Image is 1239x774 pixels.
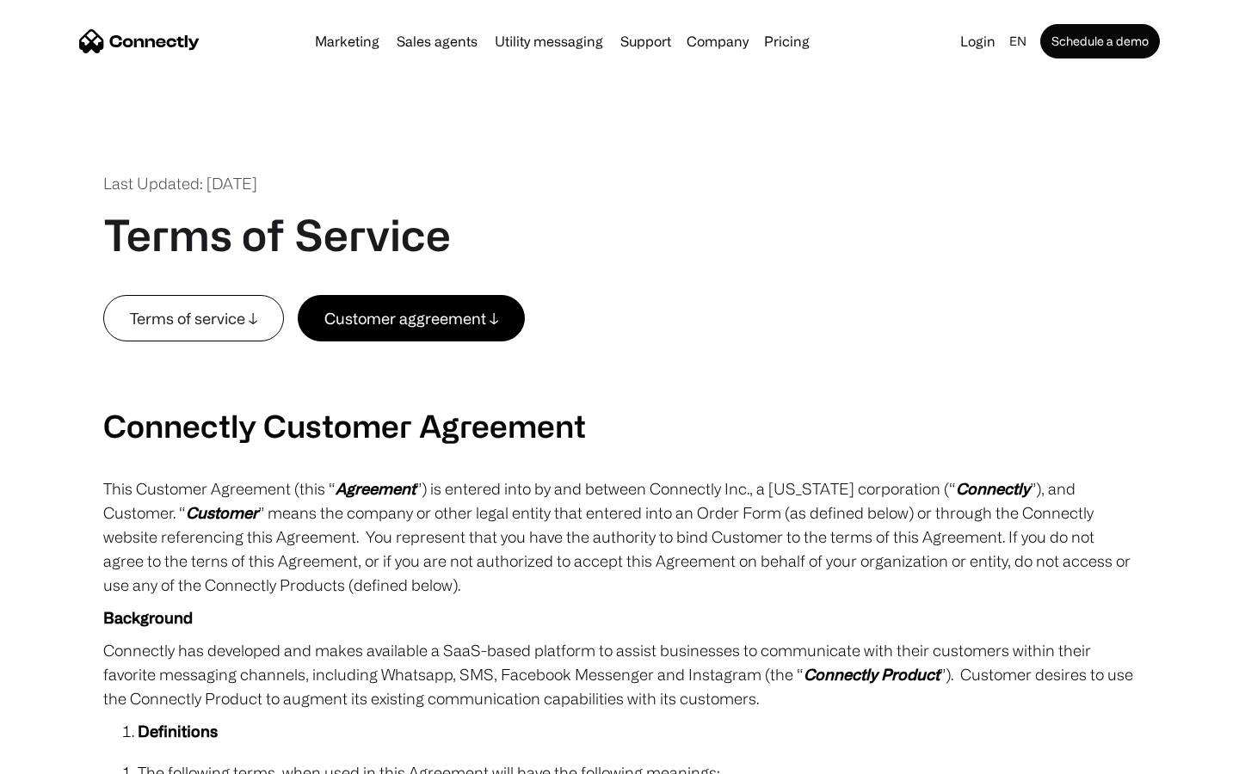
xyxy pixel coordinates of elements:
[613,34,678,48] a: Support
[324,306,498,330] div: Customer aggreement ↓
[804,666,940,683] em: Connectly Product
[103,374,1136,398] p: ‍
[103,209,451,261] h1: Terms of Service
[488,34,610,48] a: Utility messaging
[103,172,257,195] div: Last Updated: [DATE]
[1040,24,1160,58] a: Schedule a demo
[956,480,1030,497] em: Connectly
[681,29,754,53] div: Company
[79,28,200,54] a: home
[390,34,484,48] a: Sales agents
[17,742,103,768] aside: Language selected: English
[138,722,218,740] strong: Definitions
[103,476,1136,597] p: This Customer Agreement (this “ ”) is entered into by and between Connectly Inc., a [US_STATE] co...
[953,29,1002,53] a: Login
[103,609,193,626] strong: Background
[757,34,817,48] a: Pricing
[1002,29,1037,53] div: en
[687,29,749,53] div: Company
[103,407,1136,444] h2: Connectly Customer Agreement
[103,341,1136,365] p: ‍
[130,306,257,330] div: Terms of service ↓
[308,34,386,48] a: Marketing
[336,480,416,497] em: Agreement
[1009,29,1026,53] div: en
[186,504,258,521] em: Customer
[103,638,1136,710] p: Connectly has developed and makes available a SaaS-based platform to assist businesses to communi...
[34,744,103,768] ul: Language list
